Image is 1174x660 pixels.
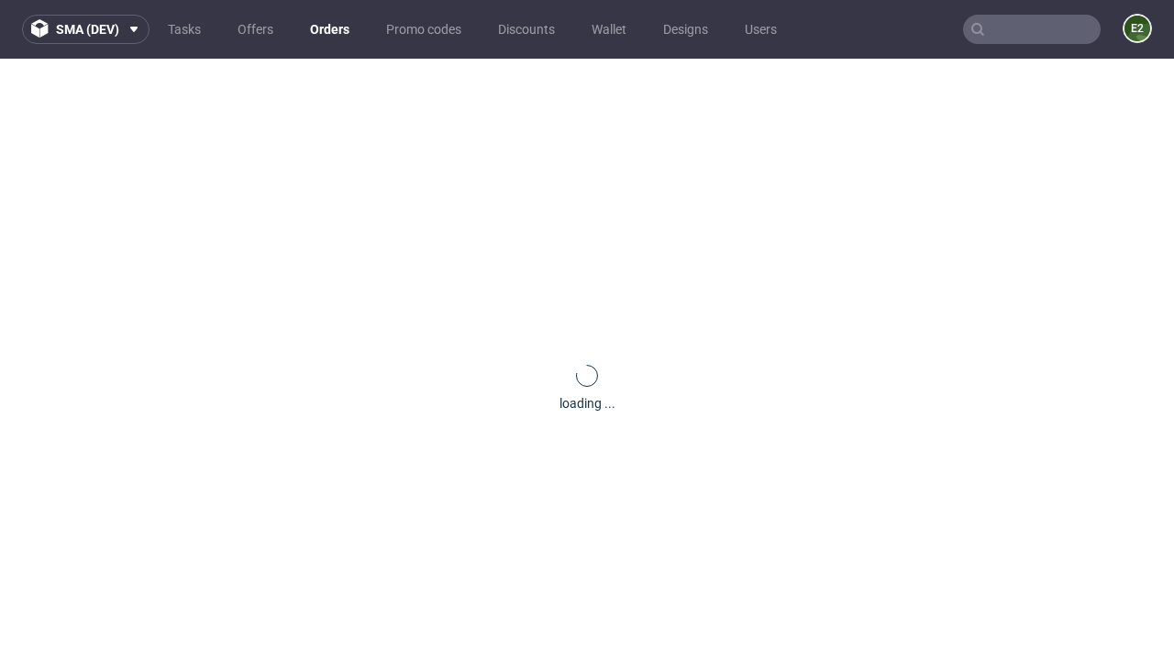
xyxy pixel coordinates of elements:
a: Offers [227,15,284,44]
a: Wallet [581,15,637,44]
a: Users [734,15,788,44]
a: Discounts [487,15,566,44]
a: Designs [652,15,719,44]
span: sma (dev) [56,23,119,36]
a: Promo codes [375,15,472,44]
button: sma (dev) [22,15,150,44]
a: Orders [299,15,360,44]
div: loading ... [559,394,615,412]
a: Tasks [157,15,212,44]
figcaption: e2 [1124,16,1150,41]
